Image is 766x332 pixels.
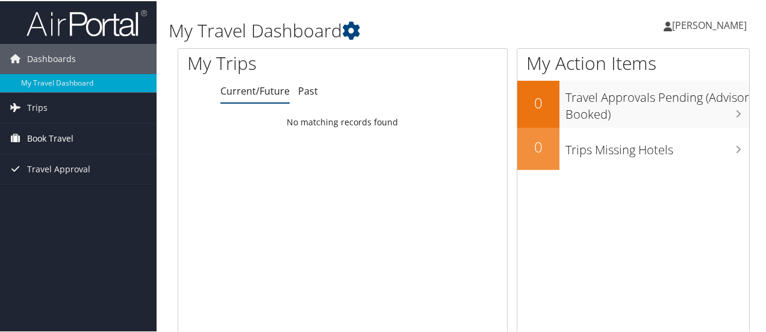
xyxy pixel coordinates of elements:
[27,122,73,152] span: Book Travel
[664,6,759,42] a: [PERSON_NAME]
[187,49,361,75] h1: My Trips
[672,17,747,31] span: [PERSON_NAME]
[298,83,318,96] a: Past
[27,92,48,122] span: Trips
[178,110,507,132] td: No matching records found
[517,80,749,126] a: 0Travel Approvals Pending (Advisor Booked)
[26,8,147,36] img: airportal-logo.png
[169,17,562,42] h1: My Travel Dashboard
[517,127,749,169] a: 0Trips Missing Hotels
[517,136,559,156] h2: 0
[27,153,90,183] span: Travel Approval
[27,43,76,73] span: Dashboards
[517,92,559,112] h2: 0
[565,134,749,157] h3: Trips Missing Hotels
[220,83,290,96] a: Current/Future
[517,49,749,75] h1: My Action Items
[565,82,749,122] h3: Travel Approvals Pending (Advisor Booked)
